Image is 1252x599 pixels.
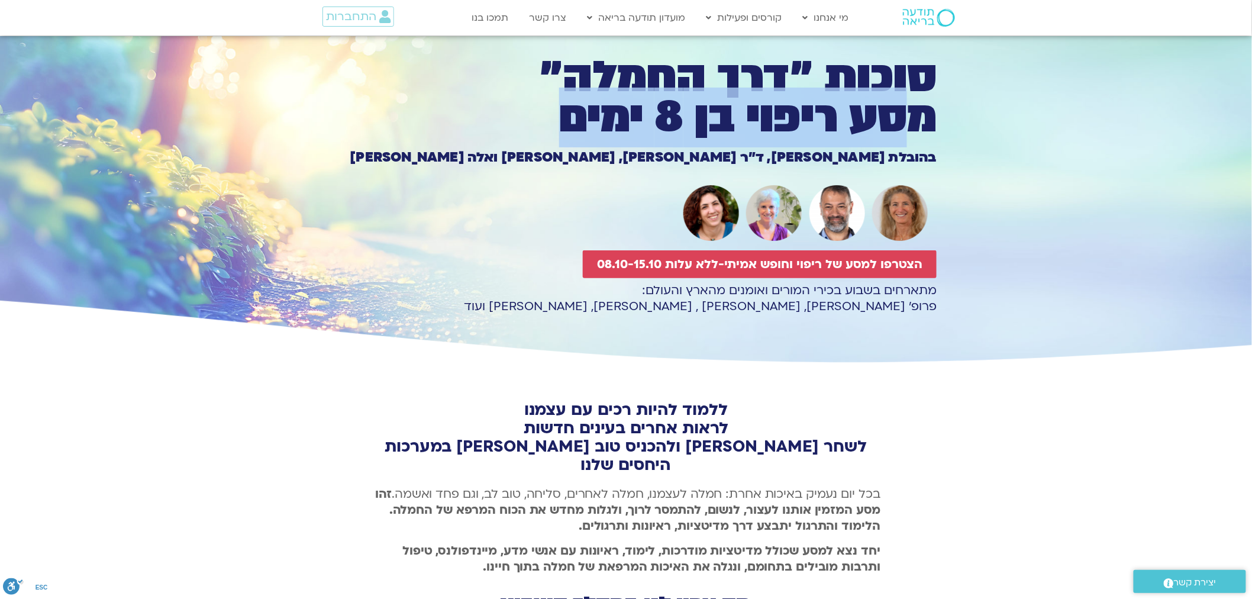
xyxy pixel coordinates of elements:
[583,250,937,278] a: הצטרפו למסע של ריפוי וחופש אמיתי-ללא עלות 08.10-15.10
[326,10,376,23] span: התחברות
[1134,570,1246,593] a: יצירת קשר
[315,57,937,138] h1: סוכות ״דרך החמלה״ מסע ריפוי בן 8 ימים
[797,7,855,29] a: מי אנחנו
[1174,575,1216,591] span: יצירת קשר
[597,257,922,271] span: הצטרפו למסע של ריפוי וחופש אמיתי-ללא עלות 08.10-15.10
[315,151,937,164] h1: בהובלת [PERSON_NAME], ד״ר [PERSON_NAME], [PERSON_NAME] ואלה [PERSON_NAME]
[903,9,955,27] img: תודעה בריאה
[315,282,937,314] p: מתארחים בשבוע בכירי המורים ואומנים מהארץ והעולם: פרופ׳ [PERSON_NAME], [PERSON_NAME] , [PERSON_NAM...
[322,7,394,27] a: התחברות
[375,486,880,534] b: זהו מסע המזמין אותנו לעצור, לנשום, להתמסר לרוך, ולגלות מחדש את הכוח המרפא של החמלה. הלימוד והתרגו...
[372,486,880,534] p: בכל יום נעמיק באיכות אחרת: חמלה לעצמנו, חמלה לאחרים, סליחה, טוב לב, וגם פחד ואשמה.
[402,543,880,575] b: יחד נצא למסע שכולל מדיטציות מודרכות, לימוד, ראיונות עם אנשי מדע, מיינדפולנס, טיפול ותרבות מובילים...
[524,7,573,29] a: צרו קשר
[701,7,788,29] a: קורסים ופעילות
[466,7,515,29] a: תמכו בנו
[582,7,692,29] a: מועדון תודעה בריאה
[372,401,880,474] h2: ללמוד להיות רכים עם עצמנו לראות אחרים בעינים חדשות לשחר [PERSON_NAME] ולהכניס טוב [PERSON_NAME] ב...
